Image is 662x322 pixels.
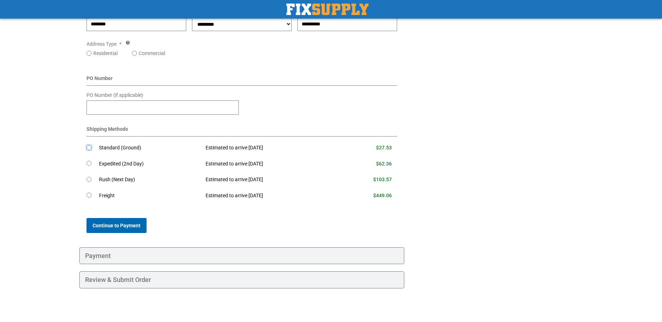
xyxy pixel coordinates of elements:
td: Rush (Next Day) [99,172,200,188]
div: PO Number [87,75,397,86]
span: $27.53 [376,145,392,150]
div: Review & Submit Order [79,271,404,288]
td: Expedited (2nd Day) [99,156,200,172]
td: Estimated to arrive [DATE] [200,172,338,188]
td: Estimated to arrive [DATE] [200,140,338,156]
td: Estimated to arrive [DATE] [200,188,338,204]
span: Continue to Payment [93,223,140,228]
label: Commercial [139,50,165,57]
div: Shipping Methods [87,125,397,137]
td: Standard (Ground) [99,140,200,156]
span: $103.57 [373,177,392,182]
td: Freight [99,188,200,204]
span: $62.36 [376,161,392,167]
div: Payment [79,247,404,264]
a: store logo [286,4,369,15]
td: Estimated to arrive [DATE] [200,156,338,172]
label: Residential [93,50,118,57]
span: $449.06 [373,193,392,198]
span: PO Number (if applicable) [87,92,143,98]
button: Continue to Payment [87,218,147,233]
img: Fix Industrial Supply [286,4,369,15]
span: Address Type [87,41,117,47]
